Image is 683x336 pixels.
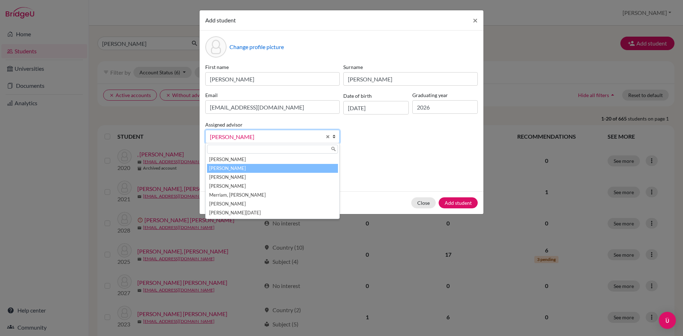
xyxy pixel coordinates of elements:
label: Assigned advisor [205,121,243,128]
label: Graduating year [412,91,478,99]
p: Parents [205,155,478,163]
span: [PERSON_NAME] [210,132,322,142]
label: Date of birth [343,92,372,100]
button: Add student [439,197,478,208]
span: Add student [205,17,236,23]
label: First name [205,63,340,71]
li: [PERSON_NAME] [207,182,338,191]
li: [PERSON_NAME] [207,155,338,164]
button: Close [467,10,483,30]
li: [PERSON_NAME] [207,199,338,208]
input: dd/mm/yyyy [343,101,409,114]
label: Email [205,91,340,99]
div: Open Intercom Messenger [659,312,676,329]
li: [PERSON_NAME] [207,173,338,182]
button: Close [411,197,436,208]
li: [PERSON_NAME] [207,164,338,173]
label: Surname [343,63,478,71]
li: [PERSON_NAME][DATE] [207,208,338,217]
li: Merriam, [PERSON_NAME] [207,191,338,199]
div: Profile picture [205,36,227,58]
span: × [473,15,478,25]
